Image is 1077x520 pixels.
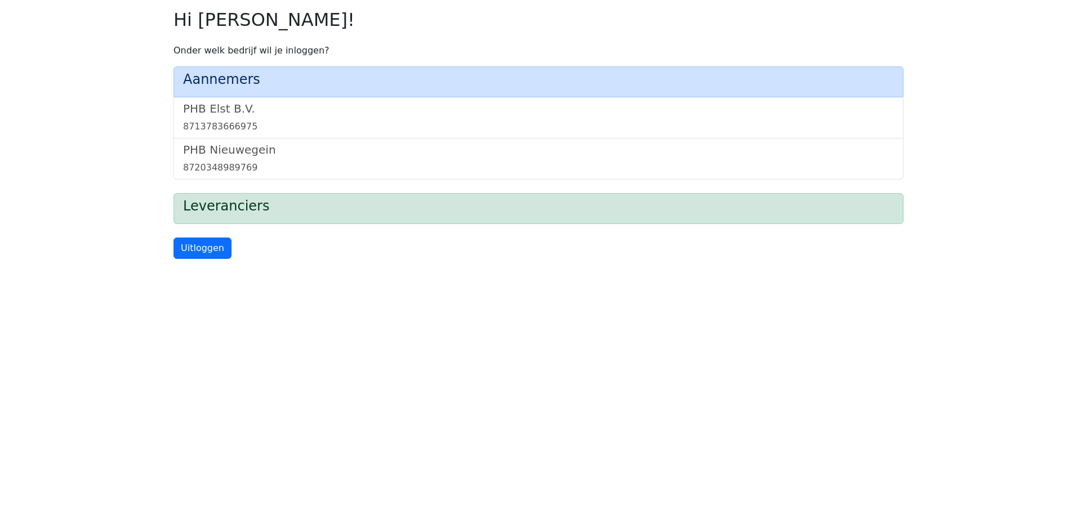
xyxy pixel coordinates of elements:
[173,237,232,259] a: Uitloggen
[183,143,894,156] h5: PHB Nieuwegein
[173,44,904,57] p: Onder welk bedrijf wil je inloggen?
[183,143,894,174] a: PHB Nieuwegein8720348989769
[183,120,894,133] div: 8713783666975
[183,71,894,88] h4: Aannemers
[183,102,894,133] a: PHB Elst B.V.8713783666975
[183,161,894,174] div: 8720348989769
[173,9,904,30] h2: Hi [PERSON_NAME]!
[183,102,894,115] h5: PHB Elst B.V.
[183,198,894,214] h4: Leveranciers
